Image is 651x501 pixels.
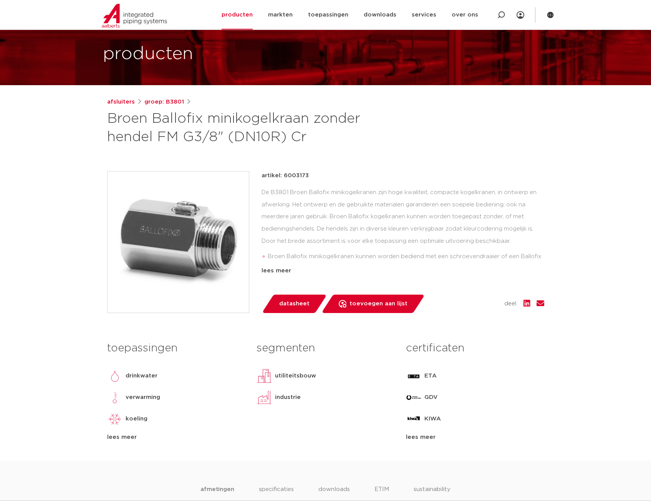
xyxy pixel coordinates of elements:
p: artikel: 6003173 [262,171,309,180]
span: datasheet [279,298,310,310]
h1: Broen Ballofix minikogelkraan zonder hendel FM G3/8" (DN10R) Cr [107,110,396,147]
p: koeling [126,414,147,424]
li: Broen Ballofix minikogelkranen kunnen worden bediend met een schroevendraaier of een Ballofix hendel [268,250,544,275]
p: drinkwater [126,371,157,381]
div: lees meer [262,266,544,275]
h3: segmenten [257,341,394,356]
div: lees meer [107,433,245,442]
span: deel: [504,299,517,308]
img: koeling [107,411,123,427]
h3: certificaten [406,341,544,356]
p: ETA [424,371,437,381]
p: utiliteitsbouw [275,371,316,381]
div: lees meer [406,433,544,442]
div: De B3801 Broen Ballofix minikogelkranen zijn hoge kwaliteit, compacte kogelkranen, in ontwerp en ... [262,186,544,263]
a: afsluiters [107,97,135,107]
img: industrie [257,390,272,405]
span: toevoegen aan lijst [350,298,407,310]
img: verwarming [107,390,123,405]
p: industrie [275,393,301,402]
img: ETA [406,368,421,384]
a: datasheet [262,295,327,313]
img: utiliteitsbouw [257,368,272,384]
h3: toepassingen [107,341,245,356]
p: verwarming [126,393,160,402]
h1: producten [103,42,193,66]
img: Product Image for Broen Ballofix minikogelkraan zonder hendel FM G3/8" (DN10R) Cr [108,171,249,313]
p: GDV [424,393,437,402]
img: GDV [406,390,421,405]
a: groep: B3801 [144,97,184,107]
img: drinkwater [107,368,123,384]
img: KIWA [406,411,421,427]
p: KIWA [424,414,441,424]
